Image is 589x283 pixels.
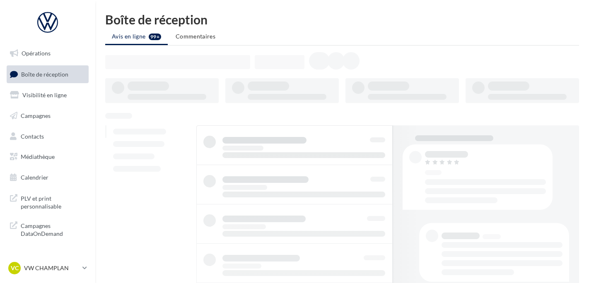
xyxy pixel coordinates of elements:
[5,86,90,104] a: Visibilité en ligne
[24,264,79,272] p: VW CHAMPLAN
[21,70,68,77] span: Boîte de réception
[7,260,89,276] a: VC VW CHAMPLAN
[5,189,90,214] a: PLV et print personnalisable
[105,13,579,26] div: Boîte de réception
[21,153,55,160] span: Médiathèque
[5,128,90,145] a: Contacts
[5,217,90,241] a: Campagnes DataOnDemand
[5,169,90,186] a: Calendrier
[22,50,51,57] span: Opérations
[21,193,85,211] span: PLV et print personnalisable
[5,148,90,165] a: Médiathèque
[5,65,90,83] a: Boîte de réception
[21,174,48,181] span: Calendrier
[21,220,85,238] span: Campagnes DataOnDemand
[5,107,90,125] a: Campagnes
[176,33,215,40] span: Commentaires
[11,264,19,272] span: VC
[21,112,51,119] span: Campagnes
[22,91,67,98] span: Visibilité en ligne
[21,132,44,139] span: Contacts
[5,45,90,62] a: Opérations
